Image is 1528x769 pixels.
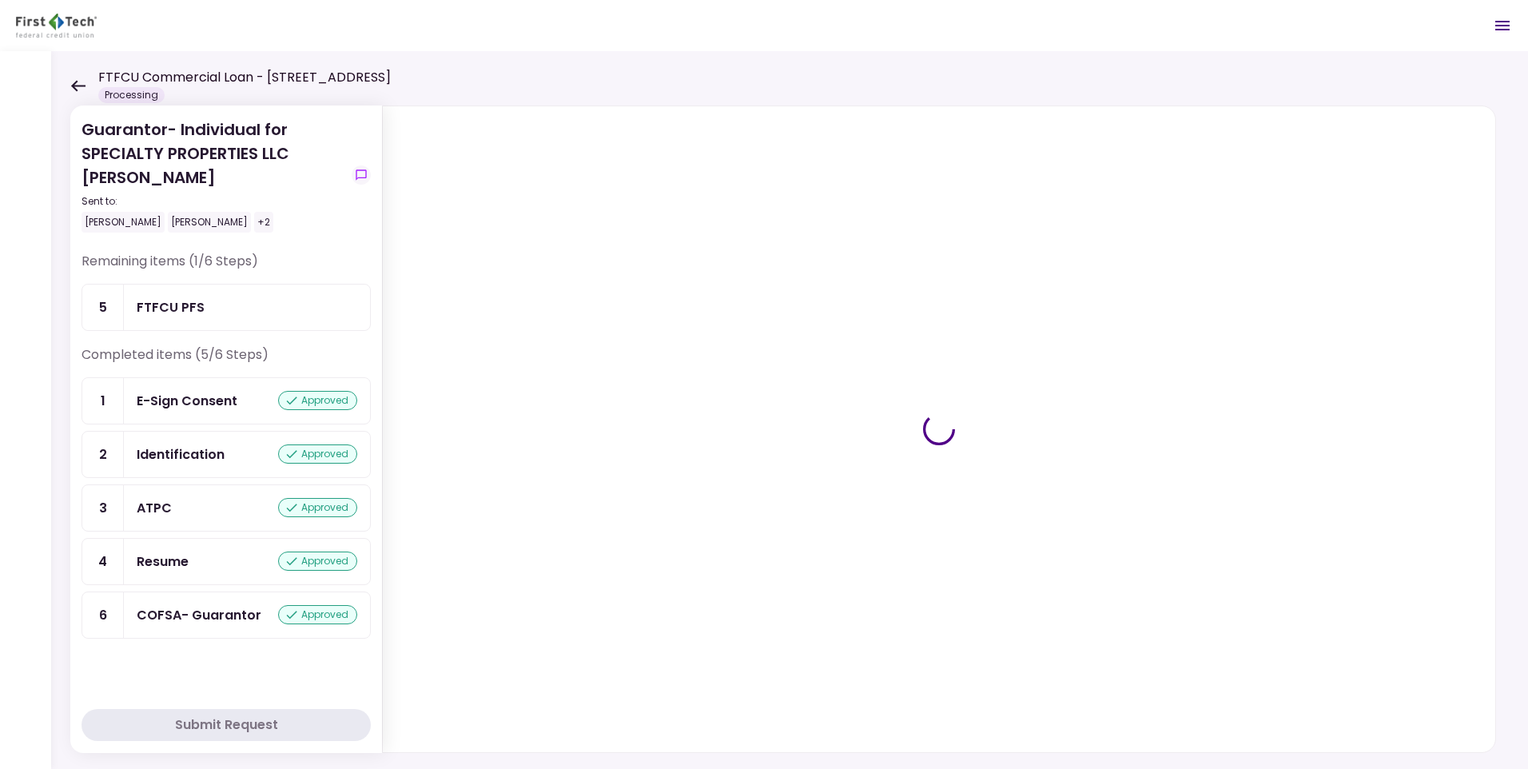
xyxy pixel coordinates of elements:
[137,444,225,464] div: Identification
[352,165,371,185] button: show-messages
[16,14,97,38] img: Partner icon
[82,431,371,478] a: 2Identificationapproved
[82,709,371,741] button: Submit Request
[168,212,251,233] div: [PERSON_NAME]
[137,605,261,625] div: COFSA- Guarantor
[82,432,124,477] div: 2
[82,194,345,209] div: Sent to:
[137,297,205,317] div: FTFCU PFS
[82,118,345,233] div: Guarantor- Individual for SPECIALTY PROPERTIES LLC [PERSON_NAME]
[82,285,124,330] div: 5
[82,252,371,284] div: Remaining items (1/6 Steps)
[82,592,371,639] a: 6COFSA- Guarantorapproved
[137,391,237,411] div: E-Sign Consent
[254,212,273,233] div: +2
[278,605,357,624] div: approved
[82,485,124,531] div: 3
[82,212,165,233] div: [PERSON_NAME]
[82,538,371,585] a: 4Resumeapproved
[82,284,371,331] a: 5FTFCU PFS
[82,378,124,424] div: 1
[82,345,371,377] div: Completed items (5/6 Steps)
[278,391,357,410] div: approved
[82,592,124,638] div: 6
[278,498,357,517] div: approved
[98,87,165,103] div: Processing
[82,377,371,424] a: 1E-Sign Consentapproved
[1483,6,1522,45] button: Open menu
[278,552,357,571] div: approved
[82,539,124,584] div: 4
[278,444,357,464] div: approved
[137,552,189,572] div: Resume
[82,484,371,532] a: 3ATPCapproved
[98,68,391,87] h1: FTFCU Commercial Loan - [STREET_ADDRESS]
[137,498,172,518] div: ATPC
[175,715,278,735] div: Submit Request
